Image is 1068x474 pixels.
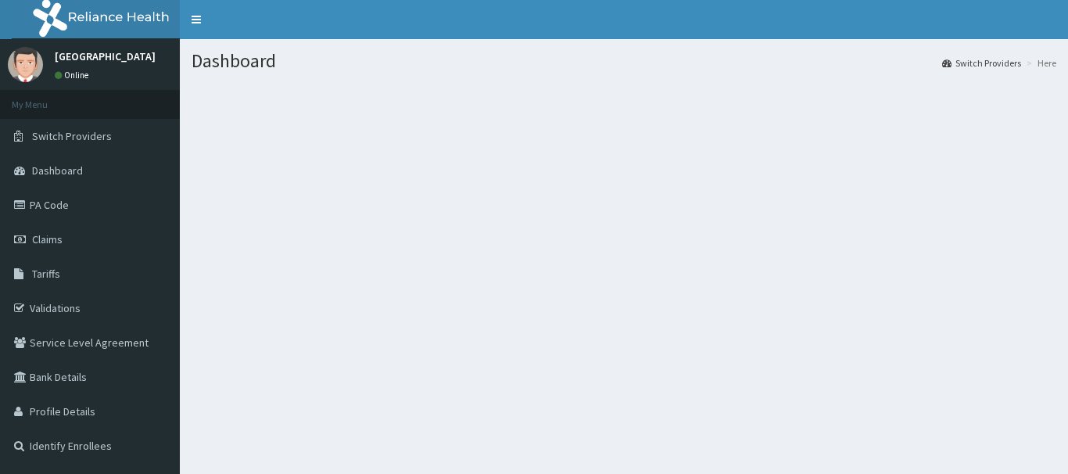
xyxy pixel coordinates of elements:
[942,56,1021,70] a: Switch Providers
[32,232,63,246] span: Claims
[55,51,156,62] p: [GEOGRAPHIC_DATA]
[8,47,43,82] img: User Image
[1023,56,1056,70] li: Here
[55,70,92,81] a: Online
[32,163,83,178] span: Dashboard
[32,129,112,143] span: Switch Providers
[32,267,60,281] span: Tariffs
[192,51,1056,71] h1: Dashboard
